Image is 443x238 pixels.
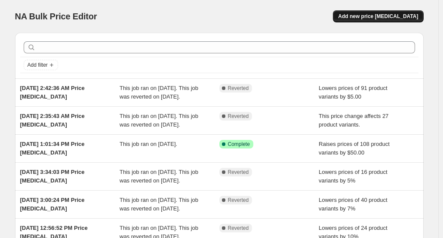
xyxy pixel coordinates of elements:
span: Lowers prices of 91 product variants by $5.00 [319,85,388,100]
span: Reverted [228,197,249,204]
span: [DATE] 2:35:43 AM Price [MEDICAL_DATA] [20,113,85,128]
span: This job ran on [DATE]. This job was reverted on [DATE]. [120,169,198,184]
button: Add filter [24,60,58,70]
span: NA Bulk Price Editor [15,12,97,21]
span: [DATE] 1:01:34 PM Price [MEDICAL_DATA] [20,141,85,156]
span: [DATE] 2:42:36 AM Price [MEDICAL_DATA] [20,85,85,100]
span: This price change affects 27 product variants. [319,113,388,128]
button: Add new price [MEDICAL_DATA] [333,10,423,22]
span: Reverted [228,85,249,92]
span: Add new price [MEDICAL_DATA] [338,13,418,20]
span: Complete [228,141,250,148]
span: [DATE] 3:34:03 PM Price [MEDICAL_DATA] [20,169,85,184]
span: This job ran on [DATE]. [120,141,177,147]
span: Reverted [228,113,249,120]
span: Lowers prices of 40 product variants by 7% [319,197,388,212]
span: This job ran on [DATE]. This job was reverted on [DATE]. [120,113,198,128]
span: Lowers prices of 16 product variants by 5% [319,169,388,184]
span: This job ran on [DATE]. This job was reverted on [DATE]. [120,85,198,100]
span: Reverted [228,169,249,176]
span: Raises prices of 108 product variants by $50.00 [319,141,390,156]
span: [DATE] 3:00:24 PM Price [MEDICAL_DATA] [20,197,85,212]
span: This job ran on [DATE]. This job was reverted on [DATE]. [120,197,198,212]
span: Reverted [228,225,249,232]
span: Add filter [28,62,48,68]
